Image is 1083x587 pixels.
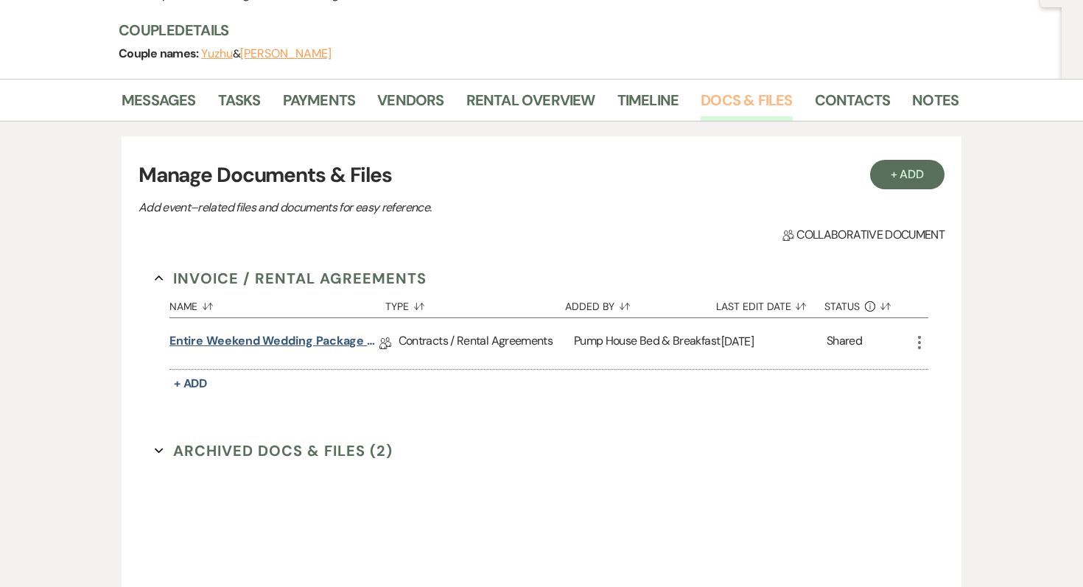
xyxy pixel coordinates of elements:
[155,267,427,289] button: Invoice / Rental Agreements
[716,289,824,317] button: Last Edit Date
[174,376,208,391] span: + Add
[385,289,565,317] button: Type
[912,88,958,121] a: Notes
[122,88,196,121] a: Messages
[824,289,911,317] button: Status
[169,332,379,355] a: Entire Weekend Wedding Package 12.5
[565,289,716,317] button: Added By
[240,48,332,60] button: [PERSON_NAME]
[119,46,201,61] span: Couple names:
[617,88,679,121] a: Timeline
[824,301,860,312] span: Status
[155,440,393,462] button: Archived Docs & Files (2)
[815,88,891,121] a: Contacts
[119,20,944,41] h3: Couple Details
[201,48,233,60] button: Yuzhu
[574,318,721,369] div: Pump House Bed & Breakfast
[377,88,444,121] a: Vendors
[169,289,385,317] button: Name
[201,46,332,61] span: &
[721,332,827,351] p: [DATE]
[827,332,862,355] div: Shared
[139,160,944,191] h3: Manage Documents & Files
[399,318,574,369] div: Contracts / Rental Agreements
[782,226,944,244] span: Collaborative document
[466,88,595,121] a: Rental Overview
[139,198,654,217] p: Add event–related files and documents for easy reference.
[870,160,945,189] button: + Add
[701,88,792,121] a: Docs & Files
[218,88,261,121] a: Tasks
[169,373,212,394] button: + Add
[283,88,356,121] a: Payments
